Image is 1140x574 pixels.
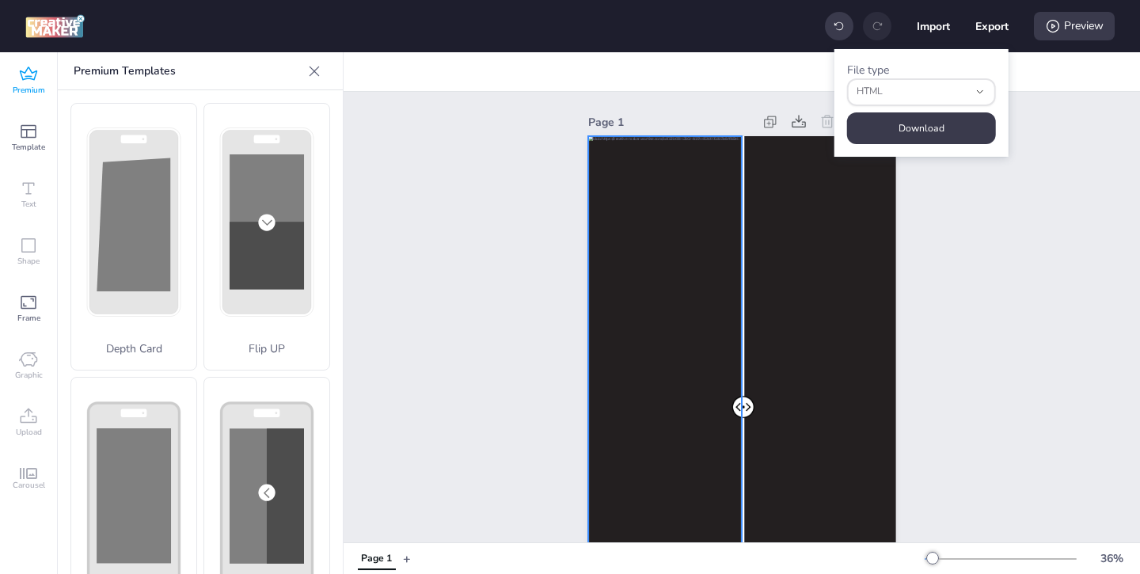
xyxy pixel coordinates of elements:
span: Graphic [15,369,43,382]
span: HTML [857,85,969,99]
img: logo Creative Maker [25,14,85,38]
p: Flip UP [204,340,329,357]
label: File type [847,63,889,78]
button: + [403,545,411,572]
span: Premium [13,84,45,97]
div: Tabs [350,545,403,572]
span: Text [21,198,36,211]
div: Preview [1034,12,1115,40]
span: Frame [17,312,40,325]
p: Premium Templates [74,52,302,90]
button: Download [847,112,996,144]
p: Depth Card [71,340,196,357]
button: fileType [847,78,996,106]
button: Import [917,10,950,43]
button: Export [975,10,1009,43]
span: Upload [16,426,42,439]
span: Carousel [13,479,45,492]
div: 36 % [1092,550,1130,567]
div: Page 1 [588,114,754,131]
span: Template [12,141,45,154]
span: Shape [17,255,40,268]
div: Page 1 [361,552,392,566]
